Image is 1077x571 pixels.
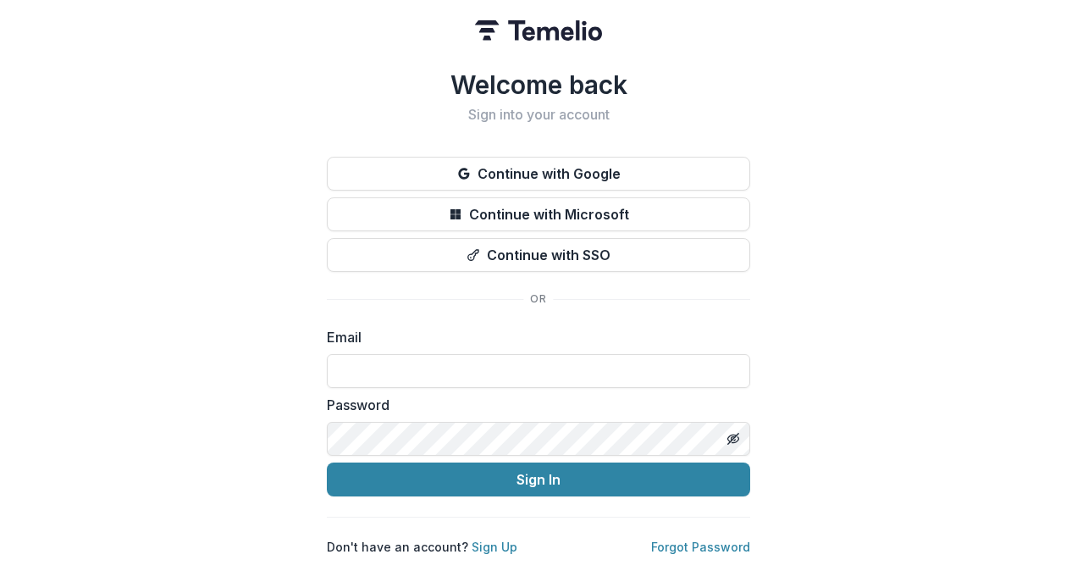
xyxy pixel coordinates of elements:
h1: Welcome back [327,69,750,100]
button: Continue with SSO [327,238,750,272]
a: Forgot Password [651,540,750,554]
button: Continue with Google [327,157,750,191]
p: Don't have an account? [327,538,517,556]
button: Sign In [327,463,750,496]
label: Password [327,395,740,415]
button: Toggle password visibility [720,425,747,452]
label: Email [327,327,740,347]
h2: Sign into your account [327,107,750,123]
a: Sign Up [472,540,517,554]
img: Temelio [475,20,602,41]
button: Continue with Microsoft [327,197,750,231]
